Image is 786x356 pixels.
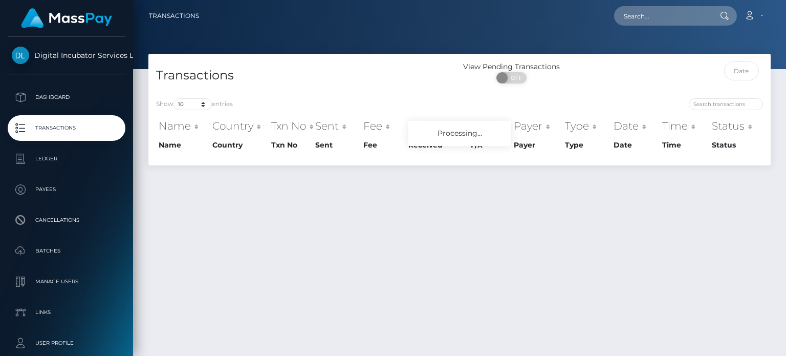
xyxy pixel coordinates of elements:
img: Digital Incubator Services Limited [12,47,29,64]
a: Cancellations [8,207,125,233]
p: User Profile [12,336,121,351]
th: Fee [361,137,406,153]
th: Country [210,137,269,153]
th: Status [709,137,763,153]
span: OFF [502,72,528,83]
label: Show entries [156,98,233,110]
th: F/X [468,116,511,136]
th: Payer [511,137,562,153]
div: Processing... [408,121,511,146]
a: User Profile [8,330,125,356]
th: Time [660,116,709,136]
th: Status [709,116,763,136]
a: Manage Users [8,269,125,295]
th: Sent [313,116,361,136]
p: Payees [12,182,121,197]
a: Dashboard [8,85,125,110]
input: Search transactions [689,98,763,110]
th: Name [156,137,210,153]
p: Manage Users [12,274,121,289]
a: Batches [8,238,125,264]
input: Date filter [724,61,759,80]
input: Search... [614,6,710,26]
a: Transactions [149,5,199,27]
th: Received [406,137,468,153]
p: Dashboard [12,90,121,105]
span: Digital Incubator Services Limited [8,51,125,60]
th: Sent [313,137,361,153]
th: Type [562,137,610,153]
th: Type [562,116,610,136]
p: Transactions [12,120,121,136]
th: Fee [361,116,406,136]
th: Date [611,137,660,153]
th: Date [611,116,660,136]
p: Batches [12,243,121,259]
a: Links [8,300,125,325]
p: Ledger [12,151,121,166]
th: Country [210,116,269,136]
a: Ledger [8,146,125,172]
th: Payer [511,116,562,136]
h4: Transactions [156,67,452,85]
p: Links [12,305,121,320]
th: Received [406,116,468,136]
a: Payees [8,177,125,202]
th: Name [156,116,210,136]
th: Txn No [269,137,313,153]
p: Cancellations [12,213,121,228]
select: Showentries [173,98,212,110]
th: Time [660,137,709,153]
a: Transactions [8,115,125,141]
th: Txn No [269,116,313,136]
img: MassPay Logo [21,8,112,28]
div: View Pending Transactions [460,61,563,72]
